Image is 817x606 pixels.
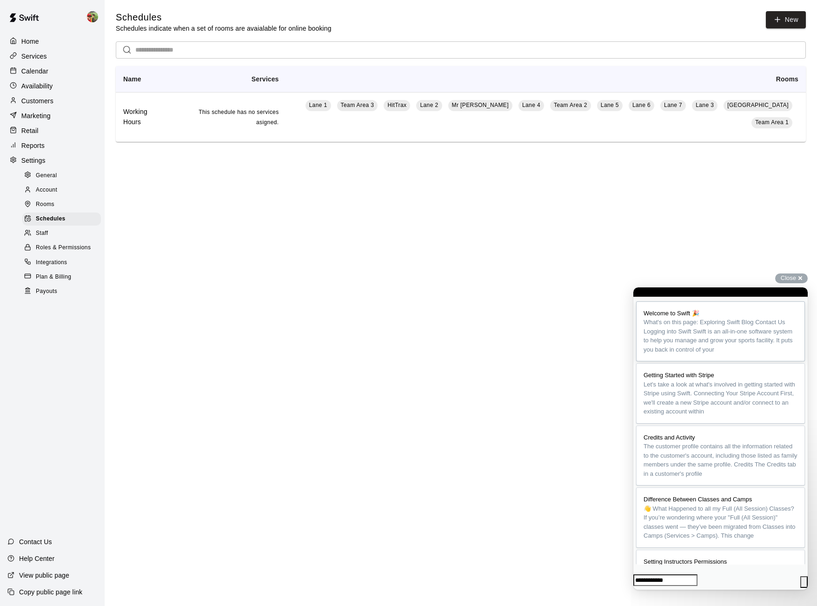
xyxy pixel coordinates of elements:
div: Customers [7,94,97,108]
span: HitTrax [387,102,406,108]
p: Services [21,52,47,61]
button: Close [775,273,808,283]
span: Plan & Billing [36,273,71,282]
p: Contact Us [19,537,52,546]
span: Account [36,186,57,195]
table: simple table [116,66,806,142]
a: Lane 4 [518,100,544,111]
a: Difference Between Classes and Camps. 👋 What Happened to all my Full (All Session) Classes? If yo... [3,200,172,260]
div: Matthew Cotter [85,7,105,26]
a: Rooms [22,198,105,212]
a: Lane 7 [660,100,686,111]
a: Roles & Permissions [22,241,105,255]
p: View public page [19,571,69,580]
a: Mr [PERSON_NAME] [448,100,512,111]
a: Plan & Billing [22,270,105,284]
span: Lane 4 [522,102,540,108]
b: Name [123,75,141,83]
a: Availability [7,79,97,93]
span: Lane 7 [664,102,682,108]
a: Team Area 3 [337,100,378,111]
span: Credits and Activity [10,147,62,153]
p: Availability [21,81,53,91]
span: Setting Instructors Permissions [10,271,93,278]
span: Rooms [36,200,54,209]
p: Copy public page link [19,587,82,597]
span: Team Area 3 [341,102,374,108]
span: Getting Started with Stripe [10,84,81,91]
a: Credits and Activity. The customer profile contains all the information related to the customer's... [3,138,172,199]
span: Payouts [36,287,57,296]
div: Staff [22,227,101,240]
iframe: Help Scout Beacon - Live Chat, Contact Form, and Knowledge Base [633,287,808,590]
h5: Schedules [116,11,332,24]
div: Roles & Permissions [22,241,101,254]
span: The customer profile contains all the information related to the customer's account, including th... [10,155,164,190]
a: Lane 1 [306,100,331,111]
span: This schedule has no services asigned. [199,109,279,126]
p: Home [21,37,39,46]
span: Welcome to Swift 🎉 [10,22,66,29]
span: Let's take a look at what's involved in getting started with Stripe using Swift. Connecting Your ... [10,93,162,128]
p: Settings [21,156,46,165]
b: Services [252,75,279,83]
p: Marketing [21,111,51,120]
a: HitTrax [384,100,410,111]
h6: Working Hours [123,107,165,127]
span: Lane 5 [601,102,619,108]
a: [GEOGRAPHIC_DATA] [724,100,792,111]
a: New [766,11,806,28]
a: Team Area 2 [550,100,591,111]
a: Retail [7,124,97,138]
p: Reports [21,141,45,150]
span: Lane 6 [632,102,651,108]
p: Help Center [19,554,54,563]
div: Plan & Billing [22,271,101,284]
a: Welcome to Swift 🎉. What's on this page: Exploring Swift Blog Contact Us Logging into Swift Swift... [3,14,172,74]
span: Close [781,274,796,281]
a: Setting Instructors Permissions. By default, instructors in Swift are given limited access to pro... [3,262,172,323]
a: Staff [22,226,105,241]
span: Mr [PERSON_NAME] [452,102,509,108]
a: Lane 3 [692,100,717,111]
span: General [36,171,57,180]
span: Lane 3 [696,102,714,108]
p: Customers [21,96,53,106]
span: What's on this page: Exploring Swift Blog Contact Us Logging into Swift Swift is an all-in-one so... [10,31,159,66]
a: Marketing [7,109,97,123]
span: Difference Between Classes and Camps [10,208,119,215]
span: Team Area 1 [755,119,789,126]
img: Matthew Cotter [87,11,98,22]
a: Integrations [22,255,105,270]
div: Reports [7,139,97,153]
a: Getting Started with Stripe. Let's take a look at what's involved in getting started with Stripe ... [3,76,172,136]
span: Roles & Permissions [36,243,91,253]
div: Integrations [22,256,101,269]
div: Rooms [22,198,101,211]
a: Lane 2 [416,100,442,111]
a: Lane 5 [597,100,623,111]
a: Schedules [22,212,105,226]
div: Services [7,49,97,63]
div: Account [22,184,101,197]
div: Schedules [22,213,101,226]
p: Retail [21,126,39,135]
a: General [22,168,105,183]
div: Payouts [22,285,101,298]
a: Calendar [7,64,97,78]
a: Lane 6 [629,100,654,111]
span: Lane 2 [420,102,438,108]
span: Integrations [36,258,67,267]
span: [GEOGRAPHIC_DATA] [727,102,789,108]
p: Schedules indicate when a set of rooms are avaialable for online booking [116,24,332,33]
span: Schedules [36,214,66,224]
div: General [22,169,101,182]
a: Settings [7,153,97,167]
a: Home [7,34,97,48]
